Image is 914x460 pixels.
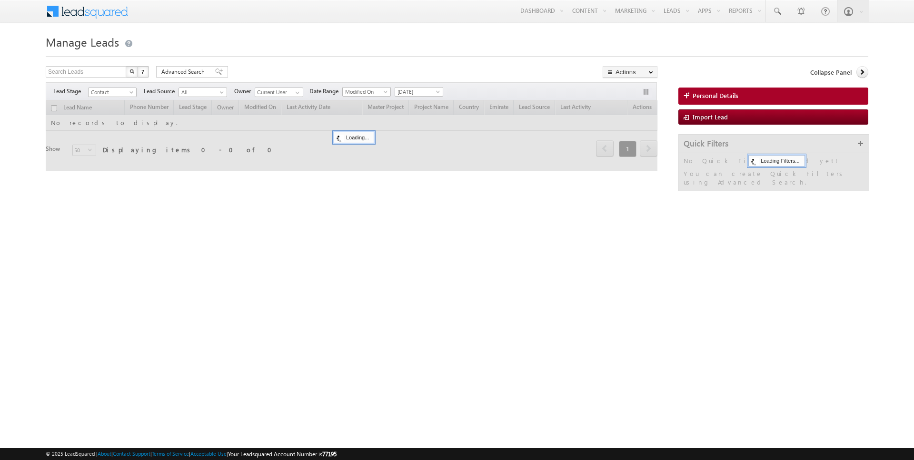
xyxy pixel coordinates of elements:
span: Date Range [309,87,342,96]
span: Import Lead [693,113,728,121]
a: Personal Details [678,88,868,105]
div: Loading Filters... [748,155,805,166]
span: Advanced Search [161,68,208,76]
span: ? [141,68,146,76]
button: ? [138,66,149,78]
span: Lead Stage [53,87,88,96]
span: Personal Details [693,91,738,100]
span: Lead Source [144,87,179,96]
span: [DATE] [395,88,440,96]
a: Show All Items [290,88,302,98]
button: Actions [603,66,657,78]
input: Type to Search [255,88,303,97]
span: All [179,88,224,97]
span: Manage Leads [46,34,119,49]
a: Terms of Service [152,450,189,457]
span: © 2025 LeadSquared | | | | | [46,450,337,459]
a: Acceptable Use [190,450,227,457]
span: Contact [89,88,134,97]
span: Owner [234,87,255,96]
span: Modified On [343,88,388,96]
a: [DATE] [395,87,443,97]
img: Search [129,69,134,74]
a: About [98,450,111,457]
span: Your Leadsquared Account Number is [228,450,337,458]
a: All [179,88,227,97]
a: Contact Support [113,450,150,457]
span: 77195 [322,450,337,458]
div: Loading... [334,132,374,143]
a: Contact [88,88,137,97]
a: Modified On [342,87,391,97]
span: Collapse Panel [810,68,852,77]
